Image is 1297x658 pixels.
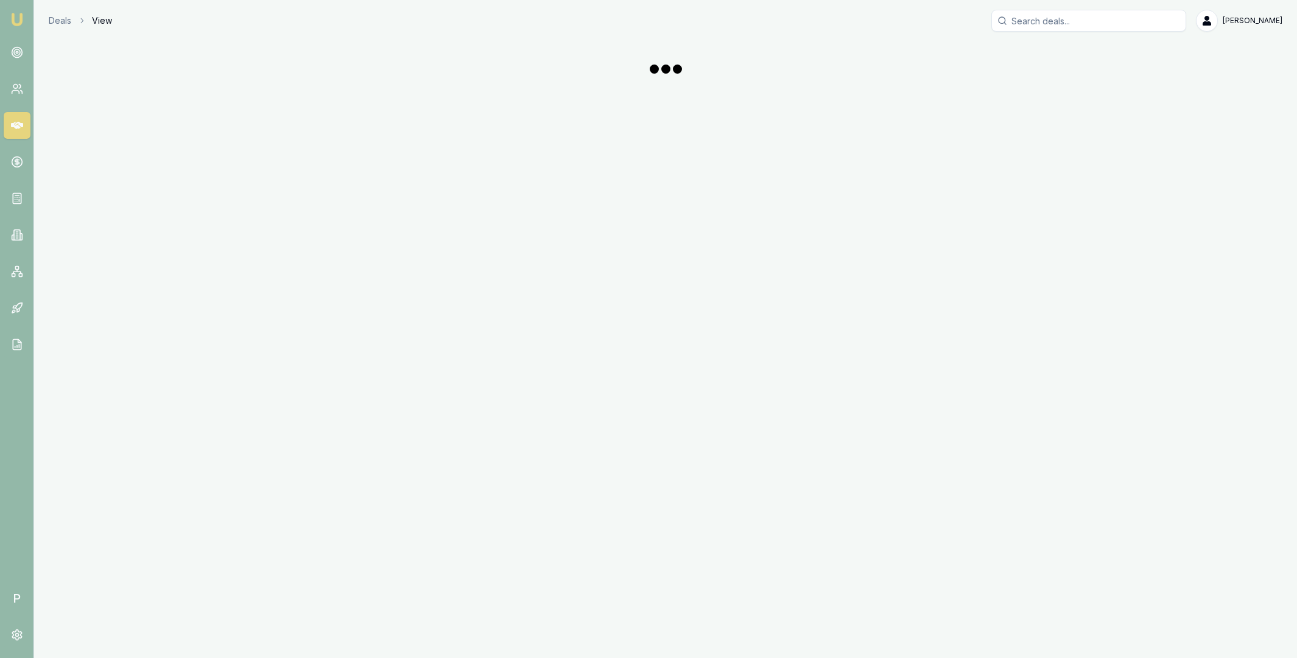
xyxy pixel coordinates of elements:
span: [PERSON_NAME] [1223,16,1282,26]
a: Deals [49,15,71,27]
img: emu-icon-u.png [10,12,24,27]
span: P [4,585,30,612]
input: Search deals [991,10,1186,32]
nav: breadcrumb [49,15,112,27]
span: View [92,15,112,27]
